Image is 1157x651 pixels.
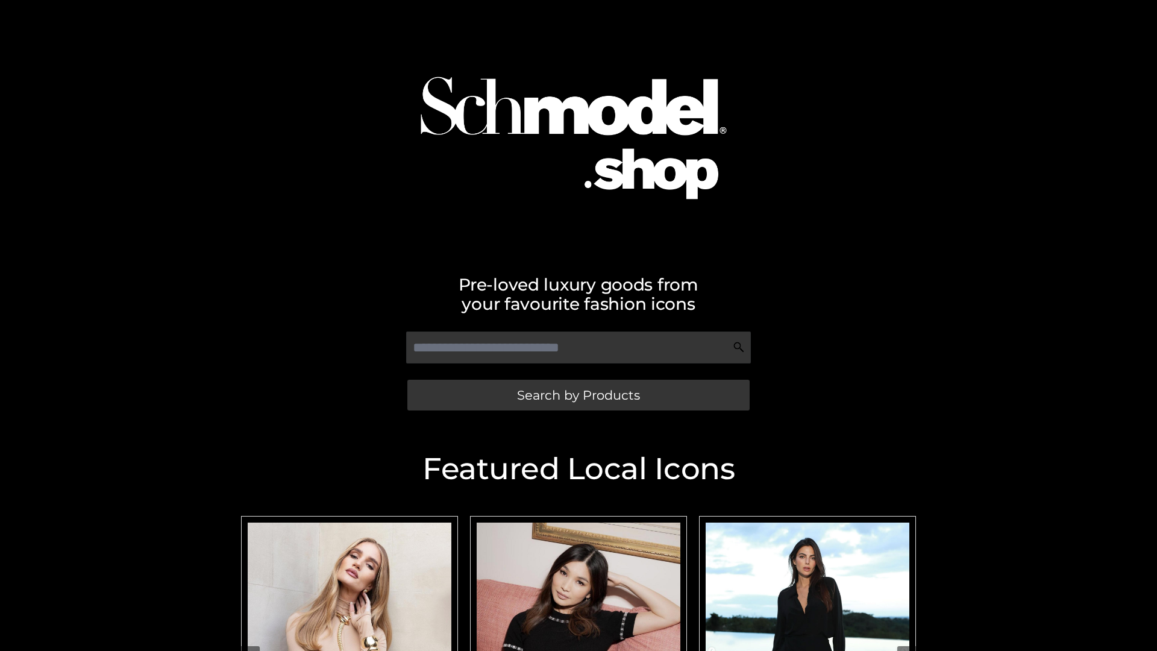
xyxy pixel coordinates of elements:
h2: Featured Local Icons​ [235,454,922,484]
a: Search by Products [407,380,750,410]
span: Search by Products [517,389,640,401]
h2: Pre-loved luxury goods from your favourite fashion icons [235,275,922,313]
img: Search Icon [733,341,745,353]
